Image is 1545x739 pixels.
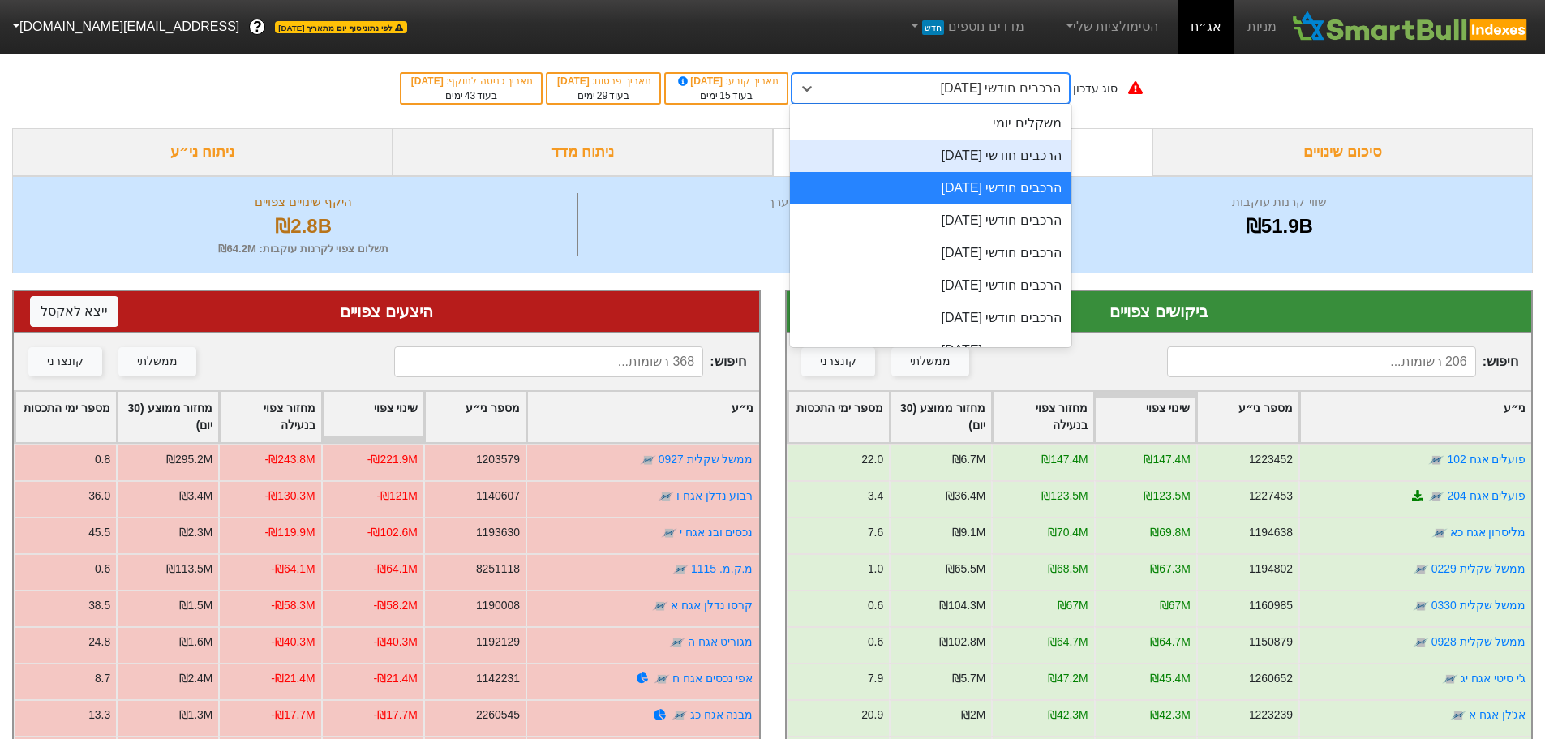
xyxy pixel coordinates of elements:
div: -₪17.7M [271,707,315,724]
div: הרכבים חודשי [DATE] [941,79,1061,98]
div: ₪68.5M [1047,561,1088,578]
div: ₪123.5M [1041,488,1088,505]
div: ₪3.4M [179,488,213,505]
div: Toggle SortBy [527,392,758,442]
div: בעוד ימים [410,88,533,103]
div: 1193630 [476,524,520,541]
img: tase link [640,452,656,468]
button: קונצרני [801,347,875,376]
div: הרכבים חודשי [DATE] [790,334,1071,367]
div: Toggle SortBy [891,392,991,442]
div: Toggle SortBy [15,392,116,442]
div: Toggle SortBy [1300,392,1531,442]
div: ₪102.8M [939,634,985,651]
img: tase link [1412,561,1428,578]
div: 0.6 [867,597,882,614]
div: 1160985 [1248,597,1292,614]
img: tase link [1428,452,1444,468]
img: tase link [672,561,689,578]
span: חיפוש : [1167,346,1518,377]
div: ₪1.3M [179,707,213,724]
div: -₪58.2M [374,597,418,614]
div: 7.9 [867,670,882,687]
span: 43 [465,90,475,101]
div: Toggle SortBy [993,392,1093,442]
div: -₪17.7M [374,707,418,724]
img: tase link [1412,598,1428,614]
div: ₪65.5M [945,561,985,578]
div: 1194638 [1248,524,1292,541]
div: ₪42.3M [1150,707,1191,724]
div: קונצרני [47,353,84,371]
span: 29 [597,90,607,101]
button: ממשלתי [891,347,969,376]
img: tase link [1428,488,1444,505]
input: 206 רשומות... [1167,346,1476,377]
div: Toggle SortBy [1095,392,1195,442]
div: 2260545 [476,707,520,724]
div: תאריך כניסה לתוקף : [410,74,533,88]
div: -₪40.3M [374,634,418,651]
div: ₪113.5M [166,561,212,578]
div: 0.8 [95,451,110,468]
div: Toggle SortBy [118,392,218,442]
button: קונצרני [28,347,102,376]
div: 1260652 [1248,670,1292,687]
div: ₪64.7M [1150,634,1191,651]
div: 13.3 [88,707,110,724]
img: SmartBull [1290,11,1532,43]
div: ₪6.7M [951,451,985,468]
button: ייצא לאקסל [30,296,118,327]
a: ממשל שקלית 0928 [1431,635,1526,648]
div: הרכבים חודשי [DATE] [790,237,1071,269]
a: מגוריט אגח ה [688,635,753,648]
div: בעוד ימים [556,88,651,103]
div: 1140607 [476,488,520,505]
div: ניתוח מדד [393,128,773,176]
a: אג'לן אגח א [1469,708,1526,721]
img: tase link [658,488,674,505]
div: ₪45.4M [1150,670,1191,687]
div: ₪104.3M [939,597,985,614]
a: מבנה אגח כג [690,708,753,721]
div: 20.9 [861,707,883,724]
div: -₪221.9M [367,451,418,468]
div: הרכבים חודשי [DATE] [790,302,1071,334]
a: הסימולציות שלי [1057,11,1165,43]
div: 0.6 [95,561,110,578]
div: -₪64.1M [374,561,418,578]
img: tase link [1442,671,1458,687]
div: 1194802 [1248,561,1292,578]
div: היצעים צפויים [30,299,743,324]
div: ₪295.2M [166,451,212,468]
a: ממשל שקלית 0330 [1431,599,1526,612]
div: תאריך פרסום : [556,74,651,88]
div: משקלים יומי [790,107,1071,140]
div: סוג עדכון [1073,80,1118,97]
div: הרכבים חודשי [DATE] [790,269,1071,302]
div: 24.8 [88,634,110,651]
div: ₪5.7M [951,670,985,687]
div: ₪2.4M [179,670,213,687]
div: Toggle SortBy [788,392,889,442]
img: tase link [661,525,677,541]
div: ביקושים והיצעים צפויים [773,128,1153,176]
div: ביקושים צפויים [803,299,1516,324]
div: 1203579 [476,451,520,468]
span: ? [253,16,262,38]
div: 1190008 [476,597,520,614]
a: פועלים אגח 102 [1447,453,1526,466]
div: -₪64.1M [271,561,315,578]
div: -₪58.3M [271,597,315,614]
div: Toggle SortBy [323,392,423,442]
span: 15 [719,90,730,101]
span: לפי נתוני סוף יום מתאריך [DATE] [275,21,406,33]
div: ₪36.4M [945,488,985,505]
span: [DATE] [676,75,726,87]
img: tase link [672,707,688,724]
div: 1223239 [1248,707,1292,724]
div: -₪119.9M [265,524,315,541]
div: Toggle SortBy [220,392,320,442]
div: 3.4 [867,488,882,505]
div: ₪2.8B [33,212,573,241]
